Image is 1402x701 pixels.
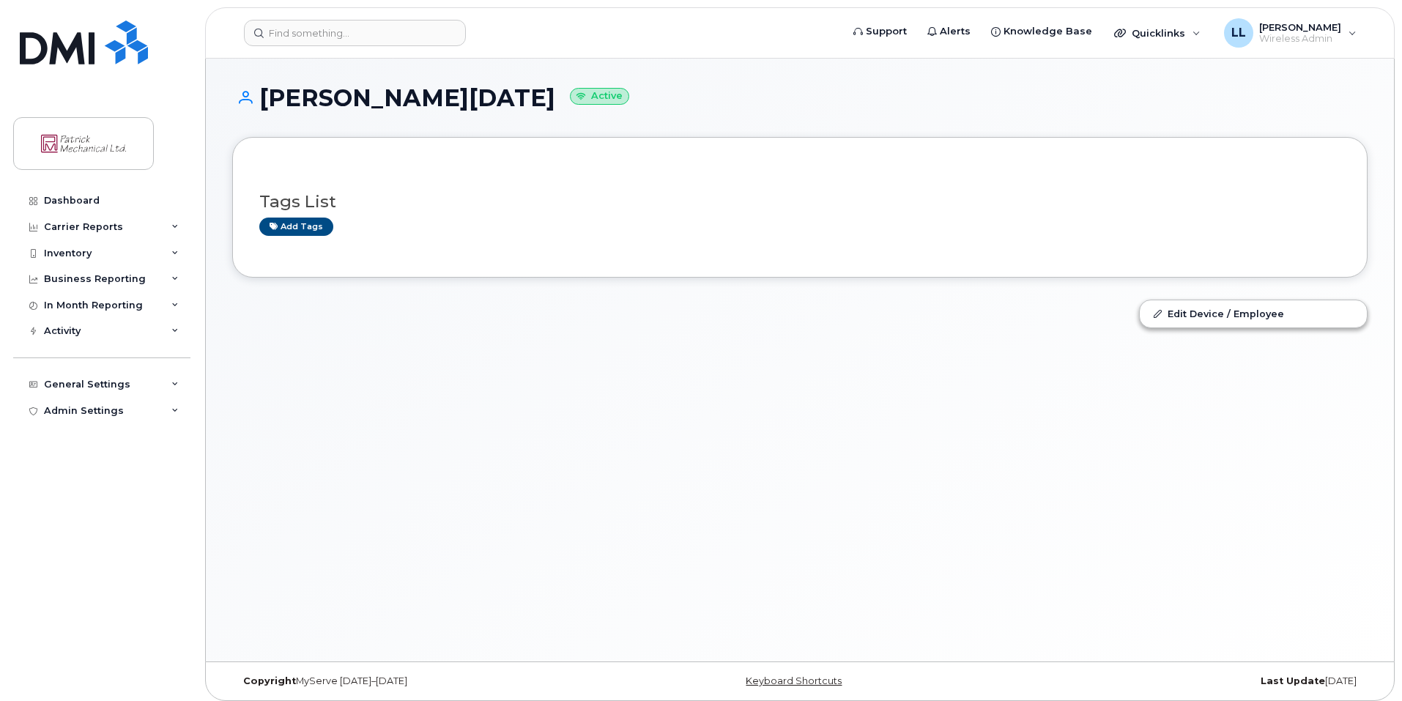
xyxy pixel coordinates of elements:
[243,675,296,686] strong: Copyright
[259,193,1340,211] h3: Tags List
[570,88,629,105] small: Active
[232,85,1368,111] h1: [PERSON_NAME][DATE]
[989,675,1368,687] div: [DATE]
[746,675,842,686] a: Keyboard Shortcuts
[1140,300,1367,327] a: Edit Device / Employee
[1261,675,1325,686] strong: Last Update
[259,218,333,236] a: Add tags
[232,675,611,687] div: MyServe [DATE]–[DATE]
